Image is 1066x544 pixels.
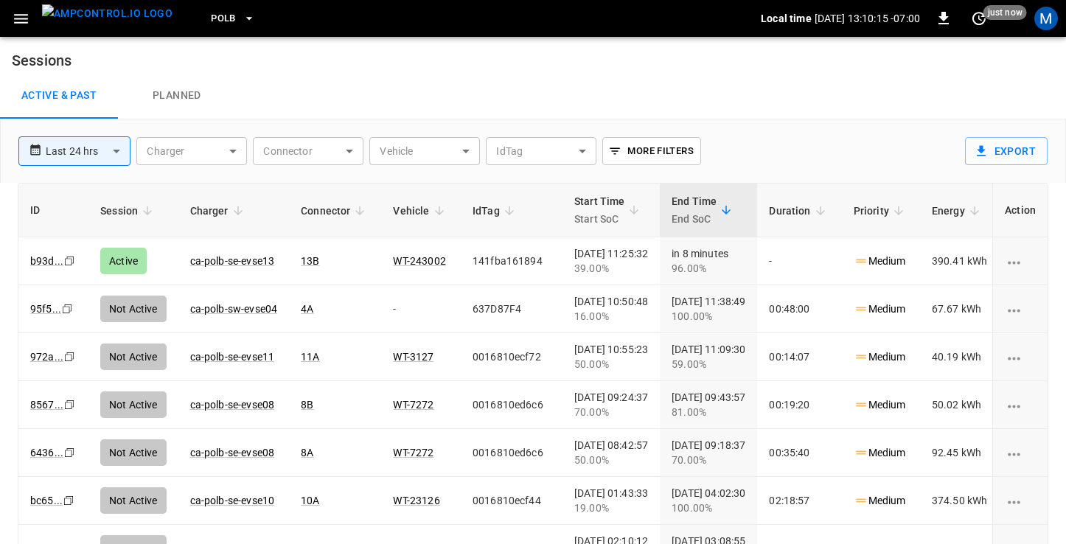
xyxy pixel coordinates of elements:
[60,301,75,317] div: copy
[100,487,167,514] div: Not Active
[672,486,745,515] div: [DATE] 04:02:30
[30,399,63,411] a: 8567...
[301,303,313,315] a: 4A
[461,333,562,381] td: 0016810ecf72
[920,333,1000,381] td: 40.19 kWh
[574,342,648,372] div: [DATE] 10:55:23
[574,405,648,419] div: 70.00%
[920,477,1000,525] td: 374.50 kWh
[393,202,448,220] span: Vehicle
[473,202,519,220] span: IdTag
[30,495,63,506] a: bc65...
[100,439,167,466] div: Not Active
[983,5,1027,20] span: just now
[672,261,745,276] div: 96.00%
[100,202,157,220] span: Session
[393,447,433,458] a: WT-7272
[190,399,275,411] a: ca-polb-se-evse08
[461,477,562,525] td: 0016810ecf44
[461,381,562,429] td: 0016810ed6c6
[854,202,908,220] span: Priority
[118,72,236,119] a: Planned
[301,447,313,458] a: 8A
[393,399,433,411] a: WT-7272
[574,246,648,276] div: [DATE] 11:25:32
[992,184,1048,237] th: Action
[672,438,745,467] div: [DATE] 09:18:37
[46,137,130,165] div: Last 24 hrs
[30,447,63,458] a: 6436...
[757,237,841,285] td: -
[393,351,433,363] a: WT-3127
[574,192,644,228] span: Start TimeStart SoC
[920,285,1000,333] td: 67.67 kWh
[672,294,745,324] div: [DATE] 11:38:49
[757,381,841,429] td: 00:19:20
[574,438,648,467] div: [DATE] 08:42:57
[574,501,648,515] div: 19.00%
[1005,493,1036,508] div: charging session options
[672,453,745,467] div: 70.00%
[190,447,275,458] a: ca-polb-se-evse08
[854,301,906,317] p: Medium
[574,294,648,324] div: [DATE] 10:50:48
[920,429,1000,477] td: 92.45 kWh
[574,390,648,419] div: [DATE] 09:24:37
[205,4,261,33] button: PoLB
[18,184,88,237] th: ID
[1034,7,1058,30] div: profile-icon
[757,285,841,333] td: 00:48:00
[1005,301,1036,316] div: charging session options
[461,285,562,333] td: 637D87F4
[672,210,717,228] p: End SoC
[62,492,77,509] div: copy
[1005,397,1036,412] div: charging session options
[63,397,77,413] div: copy
[211,10,236,27] span: PoLB
[965,137,1048,165] button: Export
[301,351,319,363] a: 11A
[190,303,278,315] a: ca-polb-sw-evse04
[30,351,63,363] a: 972a...
[854,349,906,365] p: Medium
[672,192,717,228] div: End Time
[672,342,745,372] div: [DATE] 11:09:30
[42,4,173,23] img: ampcontrol.io logo
[30,255,63,267] a: b93d...
[854,493,906,509] p: Medium
[672,246,745,276] div: in 8 minutes
[30,303,61,315] a: 95f5...
[393,495,439,506] a: WT-23126
[1005,254,1036,268] div: charging session options
[301,495,319,506] a: 10A
[301,255,319,267] a: 13B
[757,429,841,477] td: 00:35:40
[190,495,275,506] a: ca-polb-se-evse10
[63,253,77,269] div: copy
[574,210,625,228] p: Start SoC
[672,501,745,515] div: 100.00%
[920,381,1000,429] td: 50.02 kWh
[100,391,167,418] div: Not Active
[63,349,77,365] div: copy
[574,486,648,515] div: [DATE] 01:43:33
[602,137,700,165] button: More Filters
[672,309,745,324] div: 100.00%
[574,453,648,467] div: 50.00%
[461,429,562,477] td: 0016810ed6c6
[672,357,745,372] div: 59.00%
[854,254,906,269] p: Medium
[574,261,648,276] div: 39.00%
[757,333,841,381] td: 00:14:07
[1005,445,1036,460] div: charging session options
[100,248,147,274] div: Active
[769,202,829,220] span: Duration
[672,405,745,419] div: 81.00%
[301,399,313,411] a: 8B
[1005,349,1036,364] div: charging session options
[854,397,906,413] p: Medium
[932,202,984,220] span: Energy
[920,237,1000,285] td: 390.41 kWh
[100,296,167,322] div: Not Active
[761,11,812,26] p: Local time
